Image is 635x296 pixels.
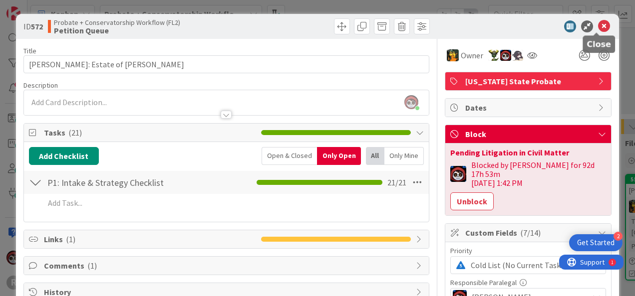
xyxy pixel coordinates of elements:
button: Add Checklist [29,147,99,165]
h5: Close [587,39,611,49]
img: MR [447,49,459,61]
span: 21 / 21 [387,176,406,188]
div: 1 [52,4,54,12]
input: Add Checklist... [44,173,208,191]
div: Priority [450,247,606,254]
div: 2 [614,232,623,241]
span: Block [465,128,593,140]
span: [US_STATE] State Probate [465,75,593,87]
img: KN [512,50,523,61]
div: Blocked by [PERSON_NAME] for 92d 17h 53m [DATE] 1:42 PM [471,160,606,187]
span: Probate + Conservatorship Workflow (FL2) [54,18,180,26]
span: Owner [461,49,483,61]
span: Links [44,233,256,245]
span: ( 7/14 ) [520,228,541,238]
div: Open & Closed [262,147,317,165]
div: Responsible Paralegal [450,279,606,286]
span: Cold List (No Current Tasks) [471,258,584,272]
div: Open Get Started checklist, remaining modules: 2 [569,234,623,251]
span: ( 1 ) [87,261,97,271]
span: ID [23,20,43,32]
img: JS [500,50,511,61]
span: Support [21,1,45,13]
img: JS [450,166,466,182]
label: Title [23,46,36,55]
div: Get Started [577,238,615,248]
span: ( 21 ) [68,128,82,138]
b: Petition Queue [54,26,180,34]
div: Pending Litigation in Civil Matter [450,148,606,156]
span: Tasks [44,127,256,139]
div: Only Mine [384,147,424,165]
div: Only Open [317,147,361,165]
img: efyPljKj6gaW2F5hrzZcLlhqqXRxmi01.png [404,95,418,109]
span: Dates [465,102,593,114]
span: ( 1 ) [66,234,75,244]
button: Unblock [450,192,494,210]
span: Custom Fields [465,227,593,239]
input: type card name here... [23,55,429,73]
span: Comments [44,260,411,272]
img: NC [488,50,499,61]
b: 572 [31,21,43,31]
span: Description [23,81,58,90]
div: All [366,147,384,165]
